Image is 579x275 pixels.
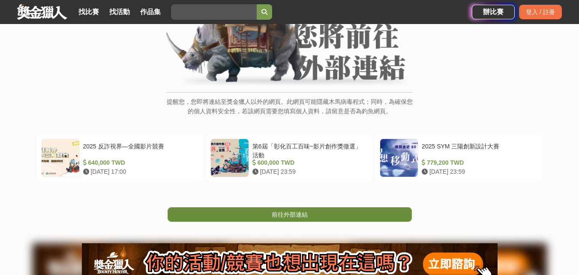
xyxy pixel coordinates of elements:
[252,142,365,158] div: 第6屆「彰化百工百味~影片創作獎徵選」活動
[37,134,204,181] a: 2025 反詐視界—全國影片競賽 640,000 TWD [DATE] 17:00
[83,158,196,167] div: 640,000 TWD
[422,142,534,158] div: 2025 SYM 三陽創新設計大賽
[166,97,413,125] p: 提醒您，您即將連結至獎金獵人以外的網頁。此網頁可能隱藏木馬病毒程式；同時，為確保您的個人資料安全性，若該網頁需要您填寫個人資料，請留意是否為釣魚網頁。
[252,158,365,167] div: 600,000 TWD
[422,158,534,167] div: 779,200 TWD
[519,5,562,19] div: 登入 / 註冊
[75,6,102,18] a: 找比賽
[106,6,133,18] a: 找活動
[272,211,308,218] span: 前往外部連結
[252,167,365,176] div: [DATE] 23:59
[168,207,412,222] a: 前往外部連結
[206,134,373,181] a: 第6屆「彰化百工百味~影片創作獎徵選」活動 600,000 TWD [DATE] 23:59
[472,5,515,19] a: 辦比賽
[83,167,196,176] div: [DATE] 17:00
[422,167,534,176] div: [DATE] 23:59
[375,134,542,181] a: 2025 SYM 三陽創新設計大賽 779,200 TWD [DATE] 23:59
[137,6,164,18] a: 作品集
[83,142,196,158] div: 2025 反詐視界—全國影片競賽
